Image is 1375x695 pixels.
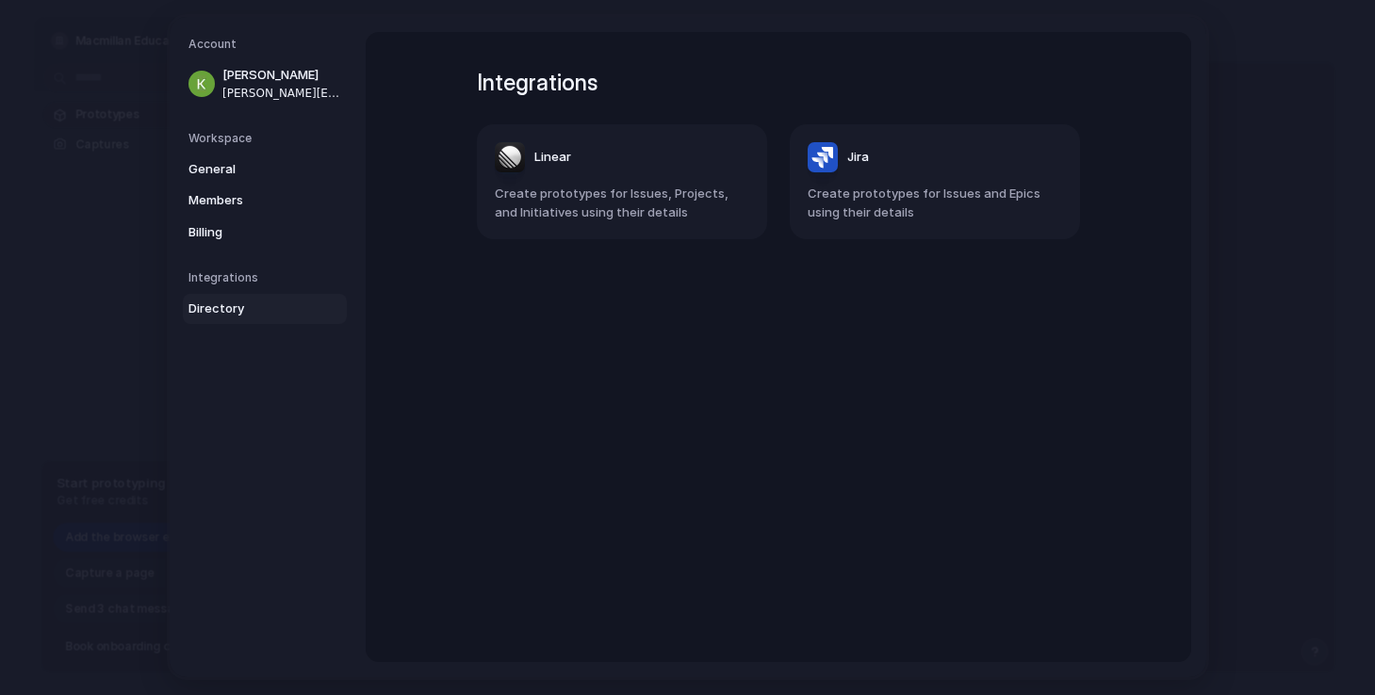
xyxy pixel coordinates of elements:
[188,223,309,242] span: Billing
[847,149,869,168] span: Jira
[534,149,571,168] span: Linear
[188,36,347,53] h5: Account
[188,191,309,210] span: Members
[808,185,1062,221] span: Create prototypes for Issues and Epics using their details
[188,130,347,147] h5: Workspace
[222,85,343,102] span: [PERSON_NAME][EMAIL_ADDRESS][PERSON_NAME][DOMAIN_NAME]
[183,218,347,248] a: Billing
[222,66,343,85] span: [PERSON_NAME]
[183,154,347,185] a: General
[188,160,309,179] span: General
[188,299,309,318] span: Directory
[495,185,749,221] span: Create prototypes for Issues, Projects, and Initiatives using their details
[477,66,1080,100] h1: Integrations
[183,60,347,107] a: [PERSON_NAME][PERSON_NAME][EMAIL_ADDRESS][PERSON_NAME][DOMAIN_NAME]
[183,294,347,324] a: Directory
[188,269,347,286] h5: Integrations
[183,186,347,216] a: Members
